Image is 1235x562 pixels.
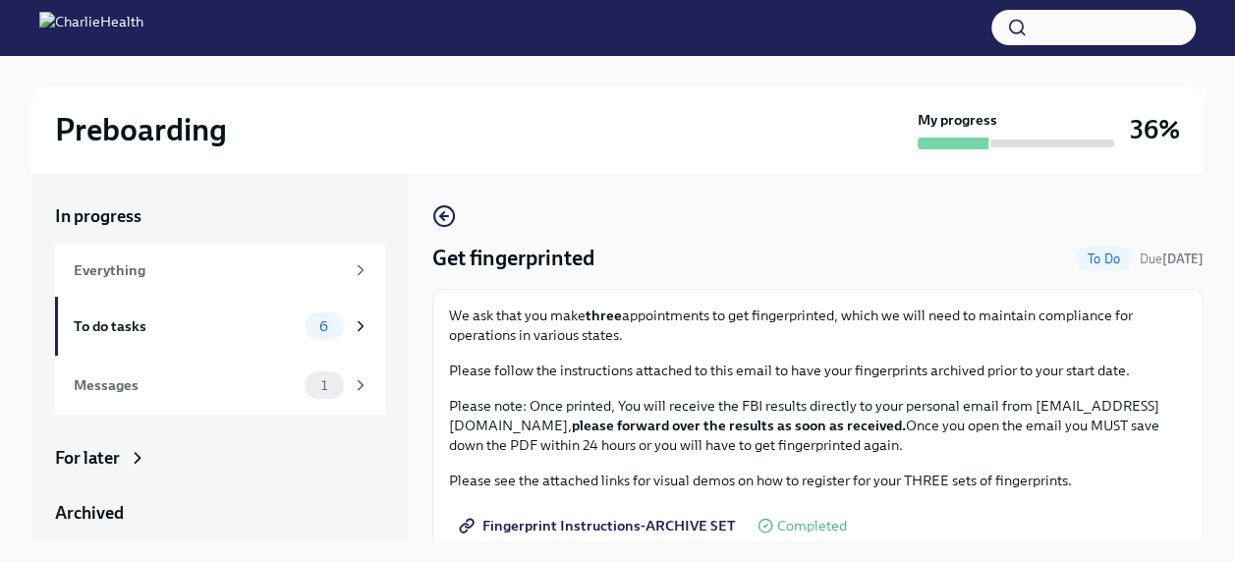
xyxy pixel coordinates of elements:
[586,307,622,324] strong: three
[463,516,736,535] span: Fingerprint Instructions-ARCHIVE SET
[432,244,594,273] h4: Get fingerprinted
[74,374,297,396] div: Messages
[1076,252,1132,266] span: To Do
[74,315,297,337] div: To do tasks
[777,519,847,534] span: Completed
[449,471,1187,490] p: Please see the attached links for visual demos on how to register for your THREE sets of fingerpr...
[55,297,385,356] a: To do tasks6
[449,506,750,545] a: Fingerprint Instructions-ARCHIVE SET
[449,396,1187,455] p: Please note: Once printed, You will receive the FBI results directly to your personal email from ...
[1130,112,1180,147] h3: 36%
[55,501,385,525] a: Archived
[39,12,143,43] img: CharlieHealth
[55,356,385,415] a: Messages1
[449,306,1187,345] p: We ask that you make appointments to get fingerprinted, which we will need to maintain compliance...
[309,378,339,393] span: 1
[55,110,227,149] h2: Preboarding
[55,446,120,470] div: For later
[1140,250,1204,268] span: September 18th, 2025 09:00
[308,319,340,334] span: 6
[55,446,385,470] a: For later
[74,259,344,281] div: Everything
[449,361,1187,380] p: Please follow the instructions attached to this email to have your fingerprints archived prior to...
[1140,252,1204,266] span: Due
[572,417,906,434] strong: please forward over the results as soon as received.
[55,244,385,297] a: Everything
[918,110,997,130] strong: My progress
[55,204,385,228] a: In progress
[1162,252,1204,266] strong: [DATE]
